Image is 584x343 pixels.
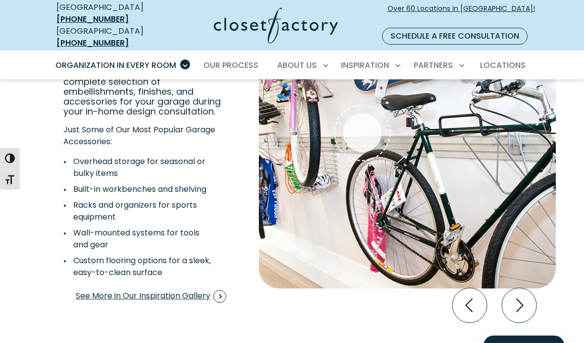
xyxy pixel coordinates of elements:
span: Locations [480,59,526,71]
p: Just Some of Our Most Popular Garage Accessories: [63,124,247,148]
span: Partners [414,59,453,71]
div: [GEOGRAPHIC_DATA] [56,1,164,25]
a: [PHONE_NUMBER] [56,13,129,25]
li: Wall-mounted systems for tools and gear [63,227,215,251]
span: Your Designer will introduce a complete selection of embellishments, finishes, and accessories fo... [63,65,221,117]
div: [GEOGRAPHIC_DATA] [56,25,164,49]
nav: Primary Menu [49,52,535,79]
li: Racks and organizers for sports equipment [63,199,215,223]
li: Custom flooring options for a sleek, easy-to-clean surface [63,255,215,279]
button: Previous slide [448,284,491,327]
span: Organization in Every Room [55,59,176,71]
li: Built-in workbenches and shelving [63,183,215,195]
span: Over 60 Locations in [GEOGRAPHIC_DATA]! [388,3,535,24]
span: About Us [277,59,317,71]
a: Schedule a Free Consultation [382,28,528,45]
span: See More in Our Inspiration Gallery [76,290,226,303]
button: Next slide [498,284,540,327]
li: Overhead storage for seasonal or bulky items [63,156,215,179]
span: Inspiration [341,59,389,71]
img: Closet Factory Logo [214,7,338,44]
span: Our Process [203,59,258,71]
a: [PHONE_NUMBER] [56,37,129,49]
a: See More in Our Inspiration Gallery [75,286,227,306]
